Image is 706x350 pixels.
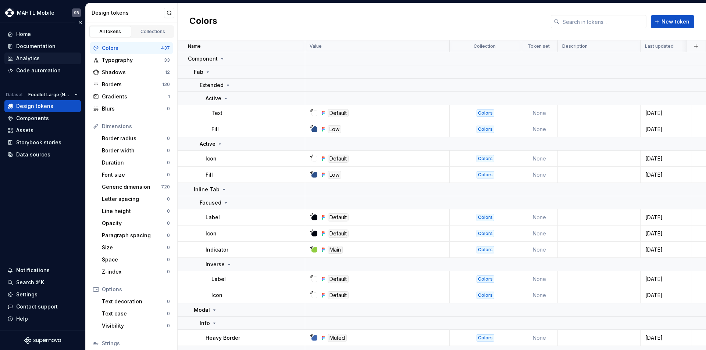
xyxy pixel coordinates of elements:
[165,69,170,75] div: 12
[328,275,349,283] div: Default
[168,94,170,100] div: 1
[477,334,494,342] div: Colors
[16,267,50,274] div: Notifications
[641,155,691,162] div: [DATE]
[16,291,38,298] div: Settings
[92,29,129,35] div: All tokens
[200,320,210,327] p: Info
[206,230,217,237] p: Icon
[4,65,81,76] a: Code automation
[74,10,79,16] div: SB
[651,15,694,28] button: New token
[99,242,173,253] a: Size0
[328,291,349,299] div: Default
[99,145,173,156] a: Border width0
[4,277,81,288] button: Search ⌘K
[90,54,173,66] a: Typography33
[521,209,558,225] td: None
[211,275,226,283] p: Label
[167,269,170,275] div: 0
[167,257,170,263] div: 0
[645,43,674,49] p: Last updated
[135,29,171,35] div: Collections
[194,68,203,76] p: Fab
[521,105,558,121] td: None
[477,214,494,221] div: Colors
[102,159,167,166] div: Duration
[90,103,173,115] a: Blurs0
[25,90,81,100] button: Feedlot Large (New)
[328,155,349,163] div: Default
[4,100,81,112] a: Design tokens
[99,254,173,266] a: Space0
[167,245,170,250] div: 0
[167,220,170,226] div: 0
[102,298,167,305] div: Text decoration
[4,313,81,325] button: Help
[75,17,85,28] button: Collapse sidebar
[99,133,173,144] a: Border radius0
[560,15,646,28] input: Search in tokens...
[211,109,222,117] p: Text
[102,286,170,293] div: Options
[167,148,170,154] div: 0
[528,43,550,49] p: Token set
[521,242,558,258] td: None
[102,256,167,263] div: Space
[477,230,494,237] div: Colors
[164,57,170,63] div: 33
[206,155,217,162] p: Icon
[102,81,162,88] div: Borders
[99,193,173,205] a: Letter spacing0
[4,264,81,276] button: Notifications
[102,123,170,130] div: Dimensions
[102,57,164,64] div: Typography
[16,279,44,286] div: Search ⌘K
[102,322,167,329] div: Visibility
[167,136,170,141] div: 0
[162,82,170,87] div: 130
[206,95,221,102] p: Active
[16,303,58,310] div: Contact support
[641,275,691,283] div: [DATE]
[4,125,81,136] a: Assets
[99,157,173,169] a: Duration0
[200,140,215,148] p: Active
[16,115,49,122] div: Components
[16,127,33,134] div: Assets
[200,199,221,206] p: Focused
[4,149,81,160] a: Data sources
[102,232,167,239] div: Paragraph spacing
[99,296,173,307] a: Text decoration0
[641,214,691,221] div: [DATE]
[477,155,494,162] div: Colors
[167,299,170,304] div: 0
[641,292,691,299] div: [DATE]
[167,311,170,317] div: 0
[521,167,558,183] td: None
[167,208,170,214] div: 0
[102,340,170,347] div: Strings
[206,171,213,178] p: Fill
[102,268,167,275] div: Z-index
[521,151,558,167] td: None
[17,9,54,17] div: MAHTL Mobile
[206,246,228,253] p: Indicator
[521,271,558,287] td: None
[16,43,56,50] div: Documentation
[16,30,31,38] div: Home
[92,9,164,17] div: Design tokens
[90,42,173,54] a: Colors437
[641,109,691,117] div: [DATE]
[102,310,167,317] div: Text case
[99,217,173,229] a: Opacity0
[328,230,349,238] div: Default
[28,92,72,98] span: Feedlot Large (New)
[102,220,167,227] div: Opacity
[4,289,81,300] a: Settings
[477,126,494,133] div: Colors
[328,246,343,254] div: Main
[328,125,341,133] div: Low
[24,337,61,344] svg: Supernova Logo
